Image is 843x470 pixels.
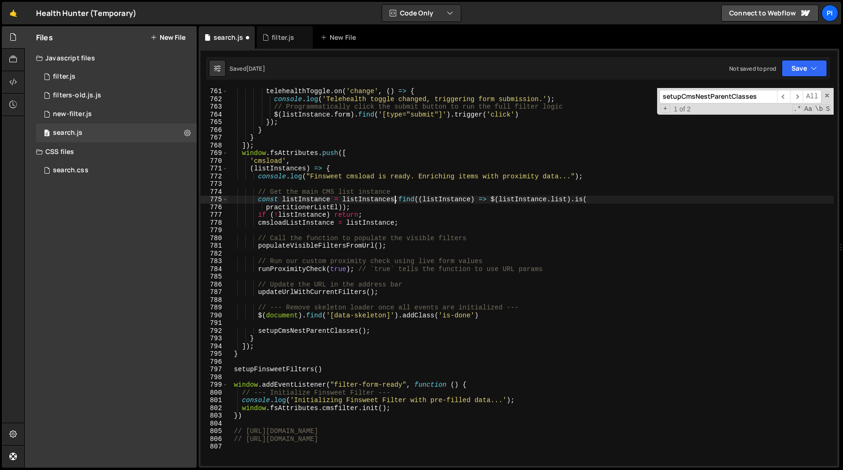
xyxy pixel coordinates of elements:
[36,124,197,142] div: 16494/45041.js
[200,304,228,312] div: 789
[200,111,228,119] div: 764
[721,5,819,22] a: Connect to Webflow
[200,142,228,150] div: 768
[200,343,228,351] div: 794
[320,33,360,42] div: New File
[200,350,228,358] div: 795
[214,33,243,42] div: search.js
[36,32,53,43] h2: Files
[814,104,824,114] span: Whole Word Search
[200,180,228,188] div: 773
[25,49,197,67] div: Javascript files
[53,110,92,118] div: new-filter.js
[53,129,82,137] div: search.js
[200,404,228,412] div: 802
[200,327,228,335] div: 792
[200,134,228,142] div: 767
[36,105,197,124] div: 16494/46184.js
[200,219,228,227] div: 778
[36,7,136,19] div: Health Hunter (Temporary)
[200,242,228,250] div: 781
[729,65,776,73] div: Not saved to prod
[200,126,228,134] div: 766
[200,265,228,273] div: 784
[200,374,228,382] div: 798
[25,142,197,161] div: CSS files
[200,88,228,95] div: 761
[659,90,777,103] input: Search for
[229,65,265,73] div: Saved
[790,90,803,103] span: ​
[200,358,228,366] div: 796
[200,257,228,265] div: 783
[200,366,228,374] div: 797
[792,104,802,114] span: RegExp Search
[200,149,228,157] div: 769
[200,435,228,443] div: 806
[382,5,461,22] button: Code Only
[53,166,89,175] div: search.css
[246,65,265,73] div: [DATE]
[200,281,228,289] div: 786
[803,90,821,103] span: Alt-Enter
[200,319,228,327] div: 791
[36,67,197,86] div: 16494/44708.js
[200,427,228,435] div: 805
[200,204,228,212] div: 776
[200,397,228,404] div: 801
[200,196,228,204] div: 775
[200,296,228,304] div: 788
[44,130,50,138] span: 0
[200,335,228,343] div: 793
[200,443,228,451] div: 807
[2,2,25,24] a: 🤙
[200,103,228,111] div: 763
[803,104,813,114] span: CaseSensitive Search
[36,161,197,180] div: 16494/45743.css
[660,104,670,113] span: Toggle Replace mode
[53,91,101,100] div: filters-old.js.js
[200,211,228,219] div: 777
[272,33,294,42] div: filter.js
[200,95,228,103] div: 762
[782,60,827,77] button: Save
[36,86,197,105] div: 16494/45764.js
[53,73,75,81] div: filter.js
[200,288,228,296] div: 787
[200,118,228,126] div: 765
[200,157,228,165] div: 770
[821,5,838,22] a: Pi
[200,381,228,389] div: 799
[670,105,695,113] span: 1 of 2
[200,173,228,181] div: 772
[200,312,228,320] div: 790
[200,235,228,242] div: 780
[200,250,228,258] div: 782
[200,165,228,173] div: 771
[200,273,228,281] div: 785
[200,389,228,397] div: 800
[825,104,831,114] span: Search In Selection
[150,34,185,41] button: New File
[200,412,228,420] div: 803
[200,420,228,428] div: 804
[200,188,228,196] div: 774
[777,90,790,103] span: ​
[200,227,228,235] div: 779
